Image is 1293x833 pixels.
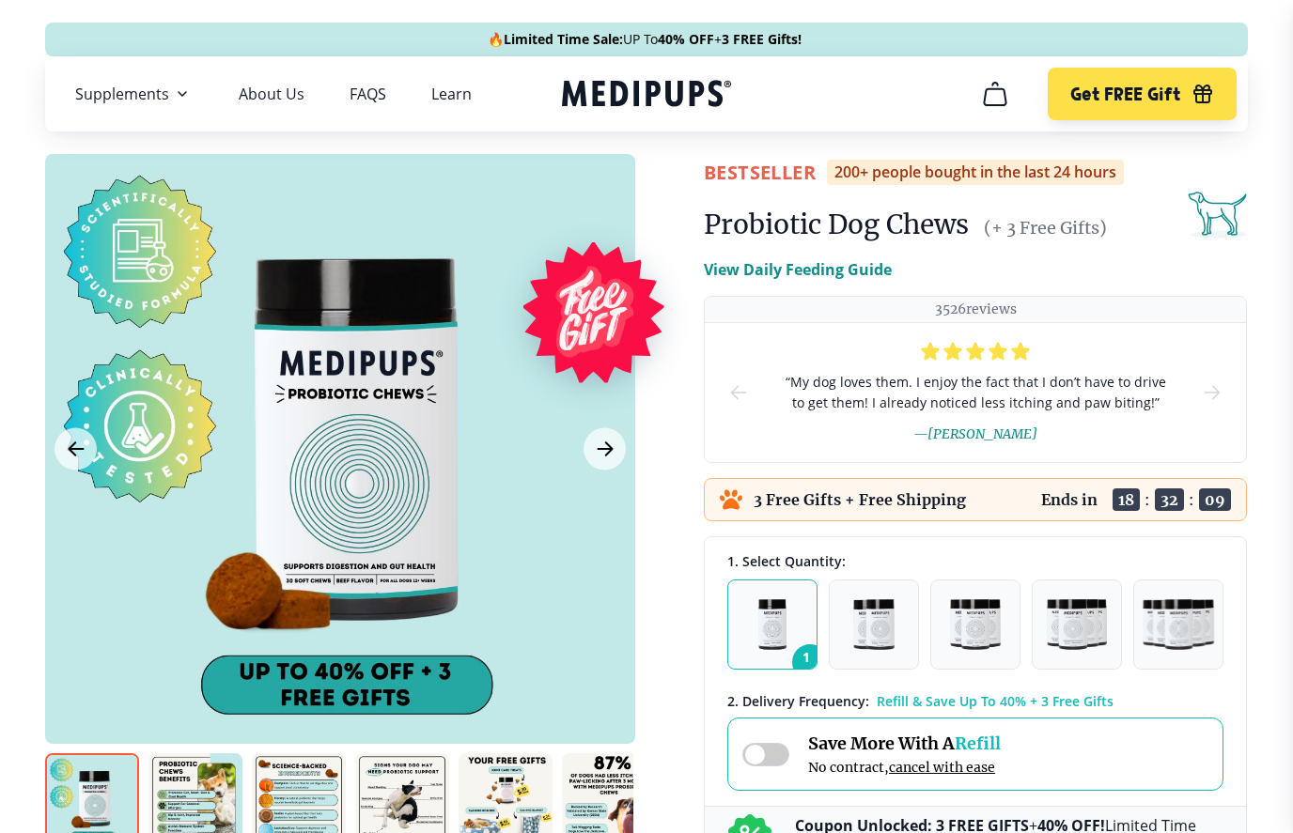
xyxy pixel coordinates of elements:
span: 2 . Delivery Frequency: [727,692,869,710]
a: About Us [239,85,304,103]
img: Pack of 1 - Natural Dog Supplements [758,599,787,650]
span: BestSeller [704,160,816,185]
img: Pack of 2 - Natural Dog Supplements [853,599,895,650]
img: Pack of 3 - Natural Dog Supplements [950,599,1001,650]
button: cart [973,71,1018,116]
span: : [1189,490,1194,509]
button: next-slide [1201,323,1223,462]
span: Get FREE Gift [1070,84,1180,105]
span: “ My dog loves them. I enjoy the fact that I don’t have to drive to get them! I already noticed l... [780,372,1171,413]
button: 1 [727,579,818,670]
a: Learn [431,85,472,103]
span: Refill [955,733,1001,754]
span: Save More With A [808,733,1001,754]
p: Ends in [1041,490,1098,509]
span: Supplements [75,85,169,103]
span: No contract, [808,759,1001,776]
p: View Daily Feeding Guide [704,258,892,281]
span: 32 [1155,488,1184,511]
button: Next Image [584,428,626,470]
a: Medipups [562,76,731,115]
span: 18 [1113,488,1140,511]
button: Get FREE Gift [1048,68,1237,120]
span: (+ 3 Free Gifts) [984,217,1107,239]
div: 1. Select Quantity: [727,552,1223,570]
span: Refill & Save Up To 40% + 3 Free Gifts [877,692,1114,710]
span: 1 [792,644,828,680]
button: Previous Image [55,428,97,470]
div: 200+ people bought in the last 24 hours [827,160,1124,185]
p: 3 Free Gifts + Free Shipping [754,490,966,509]
img: Pack of 4 - Natural Dog Supplements [1047,599,1106,650]
button: prev-slide [727,323,750,462]
span: : [1145,490,1150,509]
span: 🔥 UP To + [488,30,802,49]
span: cancel with ease [889,759,995,776]
h1: Probiotic Dog Chews [704,208,969,241]
button: Supplements [75,83,194,105]
img: Pack of 5 - Natural Dog Supplements [1143,599,1215,650]
p: 3526 reviews [935,301,1017,318]
span: — [PERSON_NAME] [913,425,1037,442]
span: 09 [1199,488,1231,511]
a: FAQS [350,85,386,103]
